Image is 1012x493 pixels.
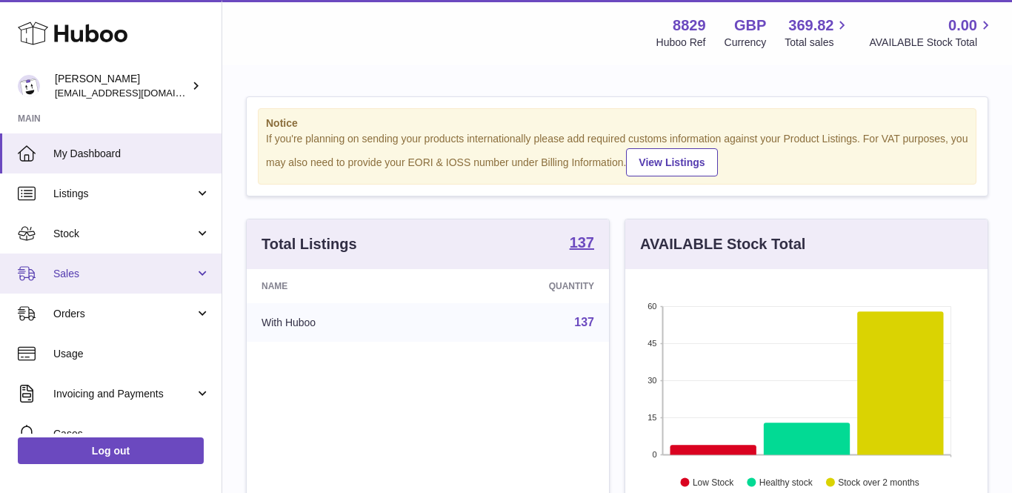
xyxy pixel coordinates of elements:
div: If you're planning on sending your products internationally please add required customs informati... [266,132,968,176]
text: 0 [652,450,656,459]
span: Usage [53,347,210,361]
span: 369.82 [788,16,833,36]
text: 45 [648,339,656,348]
text: 15 [648,413,656,422]
a: 0.00 AVAILABLE Stock Total [869,16,994,50]
span: Orders [53,307,195,321]
th: Quantity [438,269,609,303]
span: Cases [53,427,210,441]
text: Healthy stock [759,477,813,487]
strong: GBP [734,16,766,36]
span: Listings [53,187,195,201]
text: 30 [648,376,656,385]
text: Stock over 2 months [838,477,919,487]
span: Sales [53,267,195,281]
strong: Notice [266,116,968,130]
h3: AVAILABLE Stock Total [640,234,805,254]
img: commandes@kpmatech.com [18,75,40,97]
strong: 137 [570,235,594,250]
span: Total sales [785,36,850,50]
a: Log out [18,437,204,464]
h3: Total Listings [262,234,357,254]
div: Currency [725,36,767,50]
span: [EMAIL_ADDRESS][DOMAIN_NAME] [55,87,218,99]
span: 0.00 [948,16,977,36]
text: 60 [648,302,656,311]
text: Low Stock [693,477,734,487]
strong: 8829 [673,16,706,36]
th: Name [247,269,438,303]
a: 137 [570,235,594,253]
a: 137 [574,316,594,328]
span: AVAILABLE Stock Total [869,36,994,50]
td: With Huboo [247,303,438,342]
span: Stock [53,227,195,241]
span: My Dashboard [53,147,210,161]
div: Huboo Ref [656,36,706,50]
div: [PERSON_NAME] [55,72,188,100]
a: View Listings [626,148,717,176]
a: 369.82 Total sales [785,16,850,50]
span: Invoicing and Payments [53,387,195,401]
